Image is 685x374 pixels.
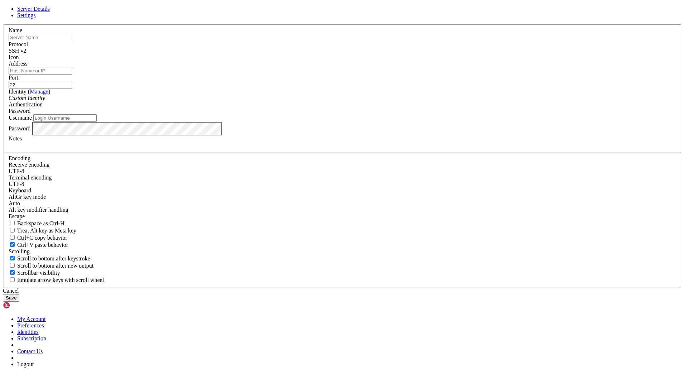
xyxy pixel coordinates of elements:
label: Address [9,61,27,67]
input: Scroll to bottom after new output [10,263,15,268]
input: Scrollbar visibility [10,270,15,275]
a: Preferences [17,322,44,329]
input: Treat Alt key as Meta key [10,228,15,232]
span: Backspace as Ctrl-H [17,220,64,226]
label: Encoding [9,155,30,161]
label: When using the alternative screen buffer, and DECCKM (Application Cursor Keys) is active, mouse w... [9,277,104,283]
span: SSH v2 [9,48,26,54]
div: UTF-8 [9,168,676,174]
div: Cancel [3,288,682,294]
label: Scroll to bottom after new output. [9,263,94,269]
label: Authentication [9,101,43,107]
span: UTF-8 [9,181,24,187]
span: Escape [9,213,25,219]
label: Notes [9,135,22,142]
a: Subscription [17,335,46,341]
label: If true, the backspace should send BS ('\x08', aka ^H). Otherwise the backspace key should send '... [9,220,64,226]
input: Ctrl+V paste behavior [10,242,15,247]
span: ( ) [28,88,50,95]
div: Auto [9,200,676,207]
a: Server Details [17,6,50,12]
a: My Account [17,316,46,322]
span: Ctrl+C copy behavior [17,235,67,241]
a: Manage [30,88,48,95]
input: Emulate arrow keys with scroll wheel [10,277,15,282]
label: Set the expected encoding for data received from the host. If the encodings do not match, visual ... [9,194,46,200]
label: Whether to scroll to the bottom on any keystroke. [9,255,90,262]
a: Settings [17,12,36,18]
input: Scroll to bottom after keystroke [10,256,15,260]
div: SSH v2 [9,48,676,54]
label: Name [9,27,22,33]
label: Whether the Alt key acts as a Meta key or as a distinct Alt key. [9,227,76,234]
label: The default terminal encoding. ISO-2022 enables character map translations (like graphics maps). ... [9,174,52,181]
a: Logout [17,361,34,367]
label: Set the expected encoding for data received from the host. If the encodings do not match, visual ... [9,162,49,168]
label: Scrolling [9,248,30,254]
label: Ctrl+V pastes if true, sends ^V to host if false. Ctrl+Shift+V sends ^V to host if true, pastes i... [9,242,68,248]
label: Identity [9,88,50,95]
a: Contact Us [17,348,43,354]
button: Save [3,294,19,302]
img: Shellngn [3,302,44,309]
div: Password [9,108,676,114]
input: Host Name or IP [9,67,72,75]
input: Backspace as Ctrl-H [10,221,15,225]
span: UTF-8 [9,168,24,174]
span: Ctrl+V paste behavior [17,242,68,248]
label: Username [9,115,32,121]
span: Scroll to bottom after new output [17,263,94,269]
label: Port [9,75,18,81]
input: Port Number [9,81,72,88]
input: Ctrl+C copy behavior [10,235,15,240]
input: Server Name [9,34,72,41]
span: Password [9,108,30,114]
label: Ctrl-C copies if true, send ^C to host if false. Ctrl-Shift-C sends ^C to host if true, copies if... [9,235,67,241]
label: The vertical scrollbar mode. [9,270,60,276]
span: Scrollbar visibility [17,270,60,276]
label: Icon [9,54,19,60]
div: Custom Identity [9,95,676,101]
a: Identities [17,329,39,335]
label: Protocol [9,41,28,47]
span: Auto [9,200,20,206]
label: Password [9,125,30,131]
label: Controls how the Alt key is handled. Escape: Send an ESC prefix. 8-Bit: Add 128 to the typed char... [9,207,68,213]
i: Custom Identity [9,95,45,101]
span: Emulate arrow keys with scroll wheel [17,277,104,283]
span: Scroll to bottom after keystroke [17,255,90,262]
span: Treat Alt key as Meta key [17,227,76,234]
input: Login Username [33,114,97,122]
div: UTF-8 [9,181,676,187]
label: Keyboard [9,187,31,193]
div: Escape [9,213,676,220]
